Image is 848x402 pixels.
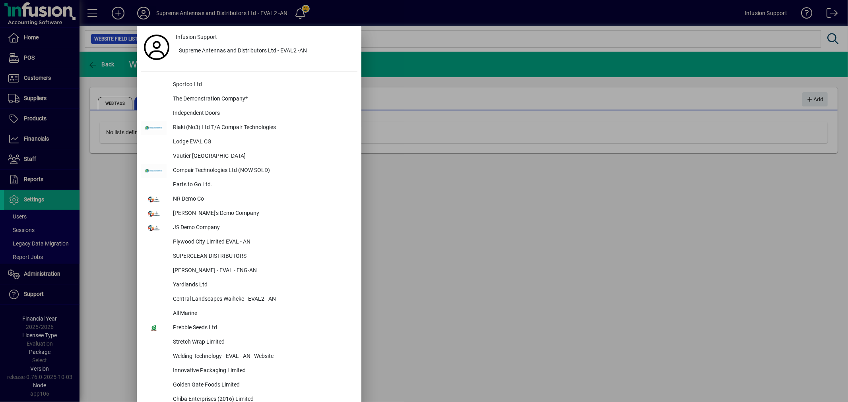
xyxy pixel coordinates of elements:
div: Vautier [GEOGRAPHIC_DATA] [167,149,357,164]
button: Compair Technologies Ltd (NOW SOLD) [141,164,357,178]
div: Parts to Go Ltd. [167,178,357,192]
button: [PERSON_NAME]'s Demo Company [141,207,357,221]
div: Innovative Packaging Limited [167,364,357,378]
button: Vautier [GEOGRAPHIC_DATA] [141,149,357,164]
div: Lodge EVAL CG [167,135,357,149]
button: Plywood City Limited EVAL - AN [141,235,357,249]
div: Prebble Seeds Ltd [167,321,357,335]
div: The Demonstration Company* [167,92,357,106]
button: Innovative Packaging Limited [141,364,357,378]
button: All Marine [141,307,357,321]
div: Central Landscapes Waiheke - EVAL2 - AN [167,292,357,307]
div: All Marine [167,307,357,321]
span: Infusion Support [176,33,217,41]
div: Plywood City Limited EVAL - AN [167,235,357,249]
button: Golden Gate Foods Limited [141,378,357,392]
button: The Demonstration Company* [141,92,357,106]
div: JS Demo Company [167,221,357,235]
button: Stretch Wrap Limited [141,335,357,350]
button: Independent Doors [141,106,357,121]
button: Parts to Go Ltd. [141,178,357,192]
div: Yardlands Ltd [167,278,357,292]
button: [PERSON_NAME] - EVAL - ENG-AN [141,264,357,278]
div: Compair Technologies Ltd (NOW SOLD) [167,164,357,178]
button: Central Landscapes Waiheke - EVAL2 - AN [141,292,357,307]
button: Yardlands Ltd [141,278,357,292]
div: Welding Technology - EVAL - AN _Website [167,350,357,364]
div: Riaki (No3) Ltd T/A Compair Technologies [167,121,357,135]
button: Sportco Ltd [141,78,357,92]
div: Sportco Ltd [167,78,357,92]
button: Riaki (No3) Ltd T/A Compair Technologies [141,121,357,135]
button: Supreme Antennas and Distributors Ltd - EVAL2 -AN [173,44,357,58]
a: Infusion Support [173,30,357,44]
div: Independent Doors [167,106,357,121]
a: Profile [141,40,173,54]
div: NR Demo Co [167,192,357,207]
div: [PERSON_NAME]'s Demo Company [167,207,357,221]
button: SUPERCLEAN DISTRIBUTORS [141,249,357,264]
button: Prebble Seeds Ltd [141,321,357,335]
div: Stretch Wrap Limited [167,335,357,350]
button: JS Demo Company [141,221,357,235]
button: Welding Technology - EVAL - AN _Website [141,350,357,364]
div: Golden Gate Foods Limited [167,378,357,392]
div: [PERSON_NAME] - EVAL - ENG-AN [167,264,357,278]
div: SUPERCLEAN DISTRIBUTORS [167,249,357,264]
button: Lodge EVAL CG [141,135,357,149]
button: NR Demo Co [141,192,357,207]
